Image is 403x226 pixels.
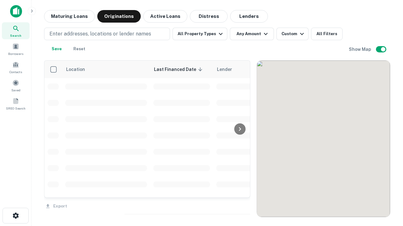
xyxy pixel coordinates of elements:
span: Lender [217,66,232,73]
a: Saved [2,77,30,94]
button: Originations [97,10,141,23]
button: Enter addresses, locations or lender names [44,28,170,40]
button: All Property Types [173,28,227,40]
iframe: Chat Widget [372,176,403,206]
button: Active Loans [143,10,187,23]
p: Enter addresses, locations or lender names [49,30,151,38]
button: Custom [276,28,309,40]
div: Custom [281,30,306,38]
button: Any Amount [230,28,274,40]
button: Distress [190,10,228,23]
a: Contacts [2,59,30,76]
span: Contacts [9,69,22,74]
button: Reset [69,43,89,55]
span: SREO Search [6,106,26,111]
button: Save your search to get updates of matches that match your search criteria. [47,43,67,55]
button: Lenders [230,10,268,23]
span: Last Financed Date [154,66,204,73]
th: Lender [213,61,314,78]
th: Last Financed Date [150,61,213,78]
span: Location [66,66,93,73]
span: Borrowers [8,51,23,56]
button: All Filters [311,28,343,40]
div: 0 0 [257,61,390,217]
span: Search [10,33,21,38]
span: Saved [11,88,20,93]
button: Maturing Loans [44,10,95,23]
img: capitalize-icon.png [10,5,22,18]
a: SREO Search [2,95,30,112]
a: Borrowers [2,40,30,57]
a: Search [2,22,30,39]
th: Location [62,61,150,78]
h6: Show Map [349,46,372,53]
